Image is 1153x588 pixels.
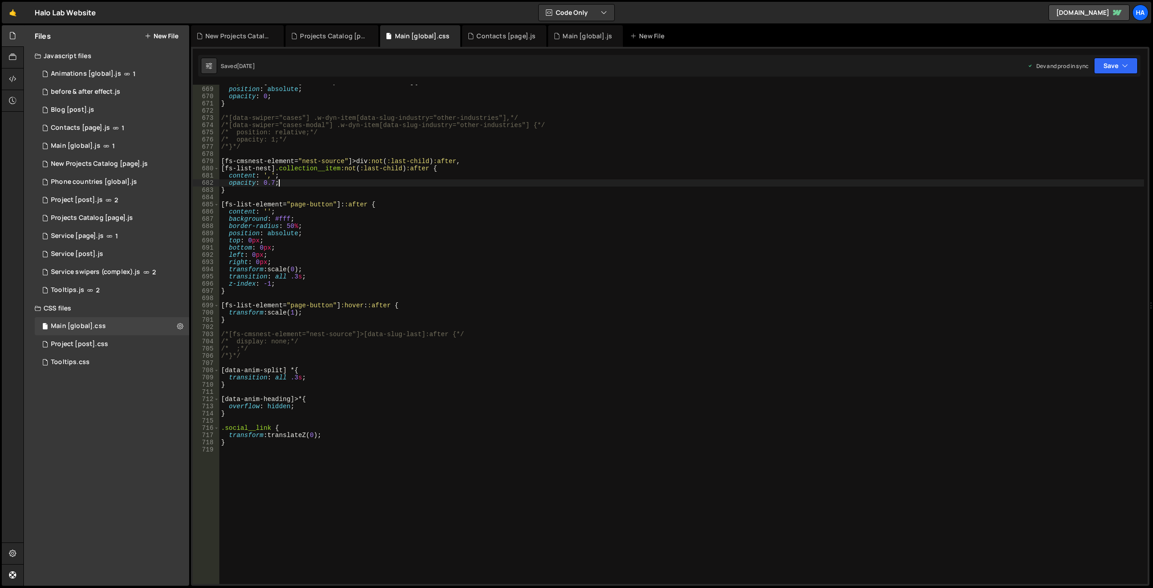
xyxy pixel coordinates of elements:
[193,287,219,295] div: 697
[193,360,219,367] div: 707
[96,287,100,294] span: 2
[193,446,219,453] div: 719
[35,119,189,137] div: 826/1551.js
[114,196,118,204] span: 2
[193,424,219,432] div: 716
[193,107,219,114] div: 672
[477,32,536,41] div: Contacts [page].js
[51,340,108,348] div: Project [post].css
[2,2,24,23] a: 🤙
[35,7,96,18] div: Halo Lab Website
[24,299,189,317] div: CSS files
[193,388,219,396] div: 711
[205,32,273,41] div: New Projects Catalog [page].js
[35,173,189,191] div: 826/24828.js
[35,209,189,227] div: 826/10093.js
[152,269,156,276] span: 2
[193,417,219,424] div: 715
[51,358,90,366] div: Tooltips.css
[35,335,189,353] div: 826/9226.css
[35,83,189,101] div: 826/19389.js
[193,237,219,244] div: 690
[193,374,219,381] div: 709
[193,273,219,280] div: 695
[35,263,189,281] div: 826/8793.js
[193,309,219,316] div: 700
[35,155,189,173] div: 826/45771.js
[395,32,450,41] div: Main [global].css
[193,201,219,208] div: 685
[51,160,148,168] div: New Projects Catalog [page].js
[145,32,178,40] button: New File
[193,143,219,150] div: 677
[237,62,255,70] div: [DATE]
[1132,5,1148,21] div: Ha
[35,245,189,263] div: 826/7934.js
[35,191,189,209] div: 826/8916.js
[193,259,219,266] div: 693
[221,62,255,70] div: Saved
[35,65,189,83] div: 826/2754.js
[193,324,219,331] div: 702
[193,223,219,230] div: 688
[300,32,368,41] div: Projects Catalog [page].js
[193,208,219,215] div: 686
[193,172,219,179] div: 681
[193,396,219,403] div: 712
[35,31,51,41] h2: Files
[193,187,219,194] div: 683
[1094,58,1138,74] button: Save
[35,281,189,299] div: 826/18329.js
[193,266,219,273] div: 694
[51,70,121,78] div: Animations [global].js
[51,322,106,330] div: Main [global].css
[193,194,219,201] div: 684
[193,251,219,259] div: 692
[193,158,219,165] div: 679
[51,196,103,204] div: Project [post].js
[193,403,219,410] div: 713
[193,352,219,360] div: 706
[193,338,219,345] div: 704
[193,165,219,172] div: 680
[193,129,219,136] div: 675
[193,100,219,107] div: 671
[51,232,104,240] div: Service [page].js
[1027,62,1089,70] div: Dev and prod in sync
[193,86,219,93] div: 669
[193,179,219,187] div: 682
[115,232,118,240] span: 1
[35,353,189,371] div: 826/18335.css
[193,215,219,223] div: 687
[193,280,219,287] div: 696
[51,250,103,258] div: Service [post].js
[193,244,219,251] div: 691
[193,150,219,158] div: 678
[193,136,219,143] div: 676
[193,367,219,374] div: 708
[51,178,137,186] div: Phone countries [global].js
[193,295,219,302] div: 698
[193,432,219,439] div: 717
[51,286,84,294] div: Tooltips.js
[1049,5,1130,21] a: [DOMAIN_NAME]
[193,230,219,237] div: 689
[193,381,219,388] div: 710
[51,106,94,114] div: Blog [post].js
[193,122,219,129] div: 674
[193,316,219,324] div: 701
[193,345,219,352] div: 705
[35,137,189,155] div: 826/1521.js
[193,439,219,446] div: 718
[35,101,189,119] div: 826/3363.js
[51,142,100,150] div: Main [global].js
[133,70,136,77] span: 1
[51,88,120,96] div: before & after effect.js
[51,268,140,276] div: Service swipers (complex).js
[112,142,115,150] span: 1
[35,317,189,335] div: 826/3053.css
[630,32,668,41] div: New File
[193,114,219,122] div: 673
[35,227,189,245] div: 826/10500.js
[24,47,189,65] div: Javascript files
